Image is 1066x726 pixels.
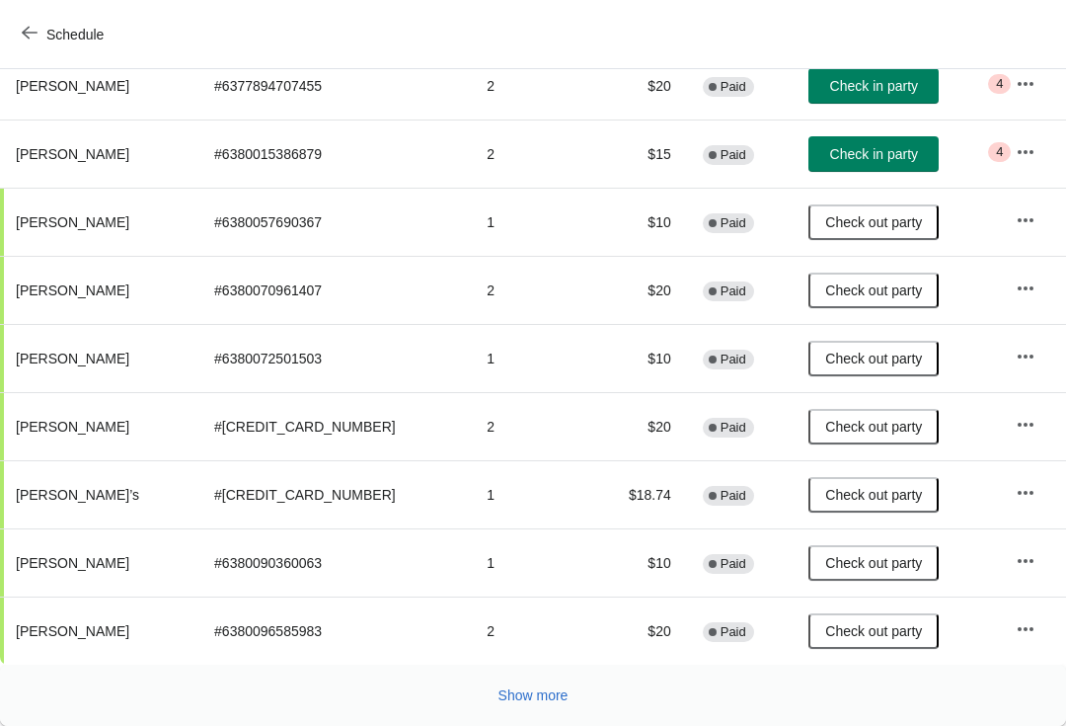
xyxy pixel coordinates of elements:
span: Paid [721,488,746,504]
td: 1 [471,188,592,256]
td: # 6380072501503 [198,324,471,392]
button: Show more [491,678,576,713]
td: # [CREDIT_CARD_NUMBER] [198,392,471,460]
td: # 6380070961407 [198,256,471,324]
span: Show more [498,687,569,703]
td: $10 [592,324,687,392]
td: # 6380057690367 [198,188,471,256]
span: Paid [721,556,746,572]
td: $20 [592,392,687,460]
span: Check in party [830,78,918,94]
span: 4 [996,76,1003,92]
span: [PERSON_NAME] [16,555,129,571]
td: $15 [592,120,687,188]
span: Check out party [825,419,922,435]
span: Check out party [825,623,922,639]
span: [PERSON_NAME] [16,623,129,639]
span: Paid [721,79,746,95]
td: # 6380015386879 [198,120,471,188]
span: [PERSON_NAME]’s [16,487,139,503]
button: Check in party [808,68,939,104]
button: Check out party [808,613,939,649]
td: # [CREDIT_CARD_NUMBER] [198,460,471,528]
span: [PERSON_NAME] [16,282,129,298]
span: Check out party [825,351,922,366]
td: 2 [471,51,592,120]
span: Check out party [825,487,922,503]
td: $10 [592,528,687,597]
button: Schedule [10,17,119,52]
span: Check in party [830,146,918,162]
td: 2 [471,597,592,665]
span: [PERSON_NAME] [16,214,129,230]
span: [PERSON_NAME] [16,78,129,94]
span: Paid [721,147,746,163]
button: Check out party [808,409,939,444]
button: Check out party [808,204,939,240]
button: Check out party [808,341,939,376]
span: Schedule [46,27,104,42]
td: $10 [592,188,687,256]
span: Paid [721,215,746,231]
td: $20 [592,597,687,665]
td: $20 [592,256,687,324]
span: Paid [721,624,746,640]
td: $18.74 [592,460,687,528]
td: 1 [471,324,592,392]
span: Paid [721,352,746,367]
button: Check out party [808,545,939,581]
span: 4 [996,144,1003,160]
button: Check out party [808,273,939,308]
span: Check out party [825,555,922,571]
span: [PERSON_NAME] [16,146,129,162]
td: 2 [471,256,592,324]
td: $20 [592,51,687,120]
span: [PERSON_NAME] [16,419,129,435]
span: Check out party [825,214,922,230]
button: Check out party [808,477,939,513]
td: 2 [471,392,592,460]
span: Paid [721,420,746,436]
span: Check out party [825,282,922,298]
span: Paid [721,283,746,299]
td: 1 [471,528,592,597]
span: [PERSON_NAME] [16,351,129,366]
td: 1 [471,460,592,528]
td: # 6377894707455 [198,51,471,120]
td: # 6380096585983 [198,597,471,665]
td: 2 [471,120,592,188]
button: Check in party [808,136,939,172]
td: # 6380090360063 [198,528,471,597]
